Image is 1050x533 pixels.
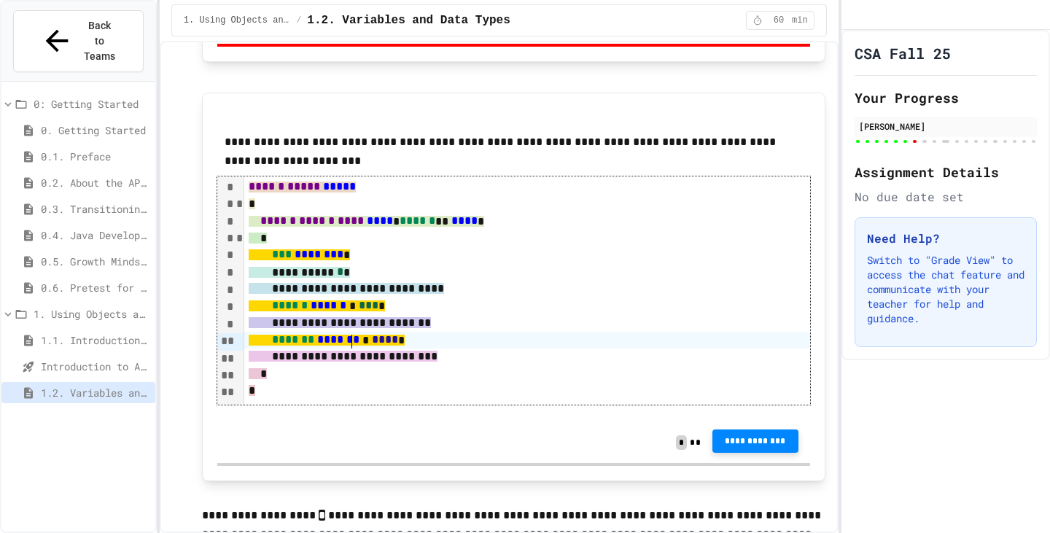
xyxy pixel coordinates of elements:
[184,15,290,26] span: 1. Using Objects and Methods
[867,253,1024,326] p: Switch to "Grade View" to access the chat feature and communicate with your teacher for help and ...
[859,120,1032,133] div: [PERSON_NAME]
[855,162,1037,182] h2: Assignment Details
[41,201,149,217] span: 0.3. Transitioning from AP CSP to AP CSA
[41,280,149,295] span: 0.6. Pretest for the AP CSA Exam
[307,12,510,29] span: 1.2. Variables and Data Types
[867,230,1024,247] h3: Need Help?
[855,87,1037,108] h2: Your Progress
[41,122,149,138] span: 0. Getting Started
[767,15,790,26] span: 60
[792,15,808,26] span: min
[41,149,149,164] span: 0.1. Preface
[855,188,1037,206] div: No due date set
[41,227,149,243] span: 0.4. Java Development Environments
[41,175,149,190] span: 0.2. About the AP CSA Exam
[41,254,149,269] span: 0.5. Growth Mindset and Pair Programming
[855,43,951,63] h1: CSA Fall 25
[34,96,149,112] span: 0: Getting Started
[82,18,117,64] span: Back to Teams
[13,10,144,72] button: Back to Teams
[34,306,149,322] span: 1. Using Objects and Methods
[41,385,149,400] span: 1.2. Variables and Data Types
[296,15,301,26] span: /
[41,332,149,348] span: 1.1. Introduction to Algorithms, Programming, and Compilers
[41,359,149,374] span: Introduction to Algorithms, Programming, and Compilers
